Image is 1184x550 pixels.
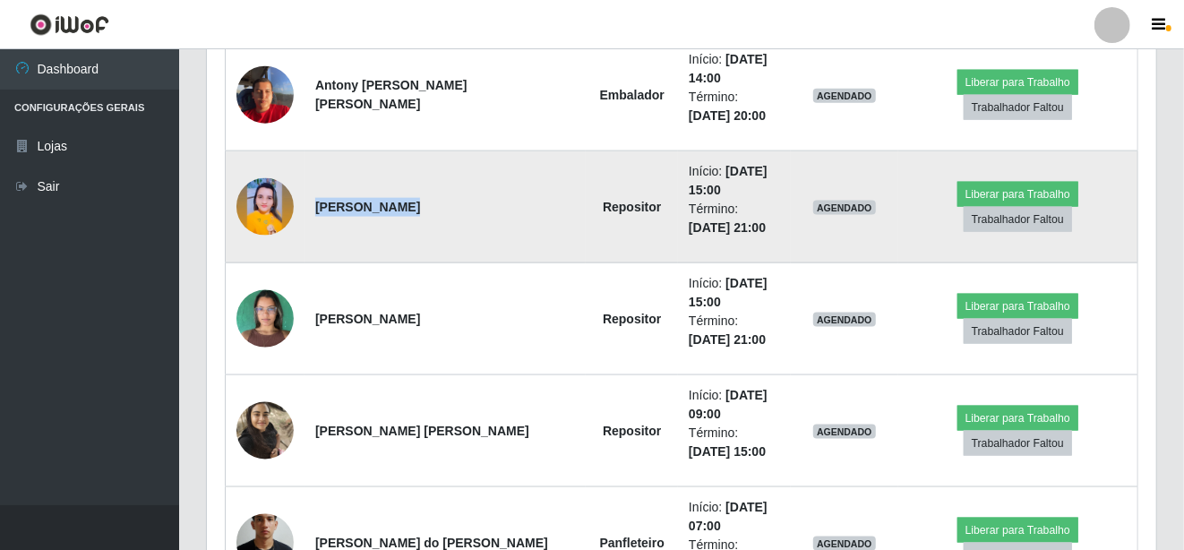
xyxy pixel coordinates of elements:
[603,312,661,326] strong: Repositor
[689,274,780,312] li: Início:
[315,200,420,214] strong: [PERSON_NAME]
[689,200,780,237] li: Término:
[813,425,876,439] span: AGENDADO
[236,178,294,236] img: 1757467662702.jpeg
[957,406,1078,431] button: Liberar para Trabalho
[689,276,768,309] time: [DATE] 15:00
[236,56,294,133] img: 1757435455970.jpeg
[689,332,766,347] time: [DATE] 21:00
[603,200,661,214] strong: Repositor
[689,162,780,200] li: Início:
[957,182,1078,207] button: Liberar para Trabalho
[964,95,1072,120] button: Trabalhador Faltou
[689,52,768,85] time: [DATE] 14:00
[689,500,768,533] time: [DATE] 07:00
[315,78,468,111] strong: Antony [PERSON_NAME] [PERSON_NAME]
[689,164,768,197] time: [DATE] 15:00
[689,444,766,459] time: [DATE] 15:00
[964,431,1072,456] button: Trabalhador Faltou
[689,424,780,461] li: Término:
[957,70,1078,95] button: Liberar para Trabalho
[813,89,876,103] span: AGENDADO
[813,201,876,215] span: AGENDADO
[600,88,665,102] strong: Embalador
[236,392,294,468] img: 1759093385732.jpeg
[315,536,548,550] strong: [PERSON_NAME] do [PERSON_NAME]
[236,280,294,357] img: 1757965550852.jpeg
[689,108,766,123] time: [DATE] 20:00
[957,518,1078,543] button: Liberar para Trabalho
[689,386,780,424] li: Início:
[689,88,780,125] li: Término:
[689,220,766,235] time: [DATE] 21:00
[603,424,661,438] strong: Repositor
[315,312,420,326] strong: [PERSON_NAME]
[315,424,529,438] strong: [PERSON_NAME] [PERSON_NAME]
[689,50,780,88] li: Início:
[600,536,665,550] strong: Panfleteiro
[689,312,780,349] li: Término:
[689,498,780,536] li: Início:
[30,13,109,36] img: CoreUI Logo
[689,388,768,421] time: [DATE] 09:00
[957,294,1078,319] button: Liberar para Trabalho
[964,207,1072,232] button: Trabalhador Faltou
[964,319,1072,344] button: Trabalhador Faltou
[813,313,876,327] span: AGENDADO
